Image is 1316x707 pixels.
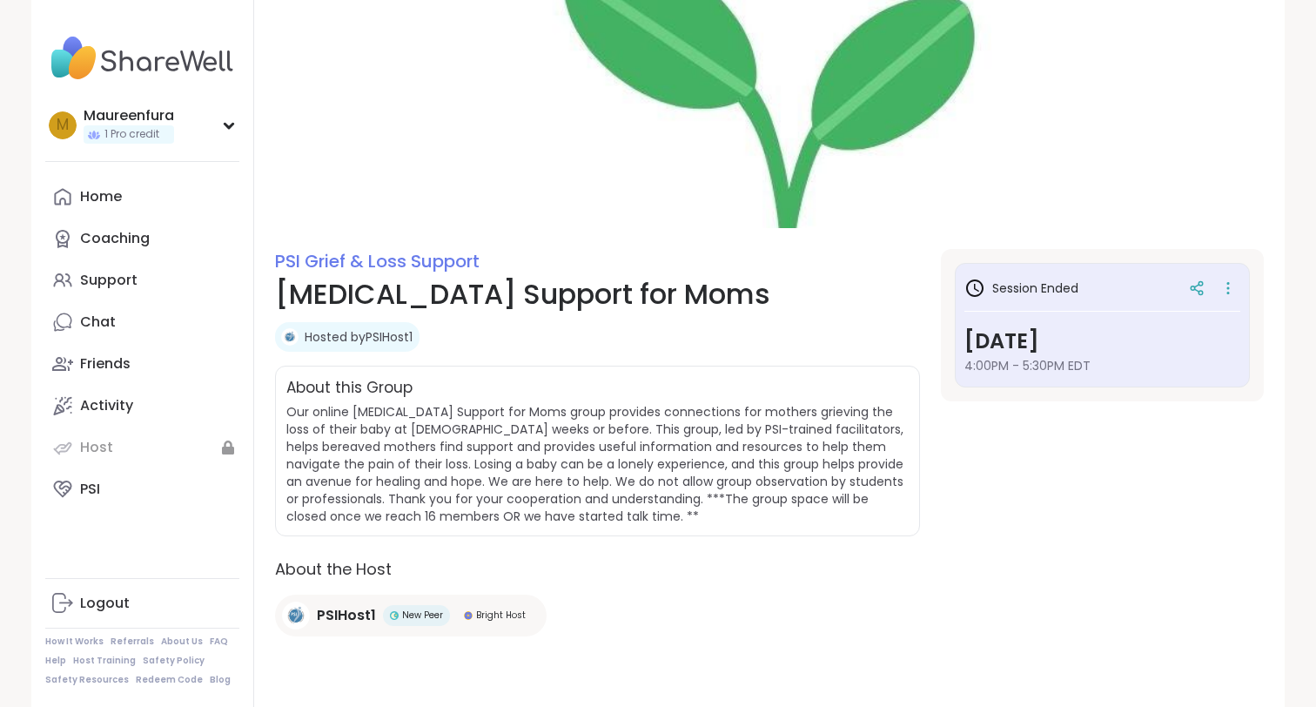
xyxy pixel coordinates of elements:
[80,354,131,374] div: Friends
[143,655,205,667] a: Safety Policy
[275,595,547,636] a: PSIHost1PSIHost1New PeerNew PeerBright HostBright Host
[45,218,239,259] a: Coaching
[45,468,239,510] a: PSI
[964,357,1240,374] span: 4:00PM - 5:30PM EDT
[45,176,239,218] a: Home
[45,636,104,648] a: How It Works
[45,385,239,427] a: Activity
[161,636,203,648] a: About Us
[964,278,1078,299] h3: Session Ended
[73,655,136,667] a: Host Training
[104,127,159,142] span: 1 Pro credit
[275,249,480,273] a: PSI Grief & Loss Support
[317,605,376,626] span: PSIHost1
[286,403,903,525] span: Our online [MEDICAL_DATA] Support for Moms group provides connections for mothers grieving the lo...
[305,328,413,346] a: Hosted byPSIHost1
[286,377,413,400] h2: About this Group
[464,611,473,620] img: Bright Host
[275,273,920,315] h1: [MEDICAL_DATA] Support for Moms
[210,674,231,686] a: Blog
[402,609,443,622] span: New Peer
[45,28,239,89] img: ShareWell Nav Logo
[45,655,66,667] a: Help
[210,636,228,648] a: FAQ
[282,602,310,630] img: PSIHost1
[45,427,239,468] a: Host
[84,106,174,125] div: Maureenfura
[275,557,920,581] h2: About the Host
[80,396,133,415] div: Activity
[111,636,154,648] a: Referrals
[45,343,239,385] a: Friends
[45,582,239,624] a: Logout
[80,480,100,499] div: PSI
[80,594,130,613] div: Logout
[45,259,239,301] a: Support
[45,674,129,686] a: Safety Resources
[136,674,203,686] a: Redeem Code
[80,187,122,206] div: Home
[80,313,116,332] div: Chat
[45,301,239,343] a: Chat
[964,326,1240,357] h3: [DATE]
[281,328,299,346] img: PSIHost1
[80,271,138,290] div: Support
[80,438,113,457] div: Host
[476,609,526,622] span: Bright Host
[57,114,69,137] span: M
[80,229,150,248] div: Coaching
[390,611,399,620] img: New Peer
